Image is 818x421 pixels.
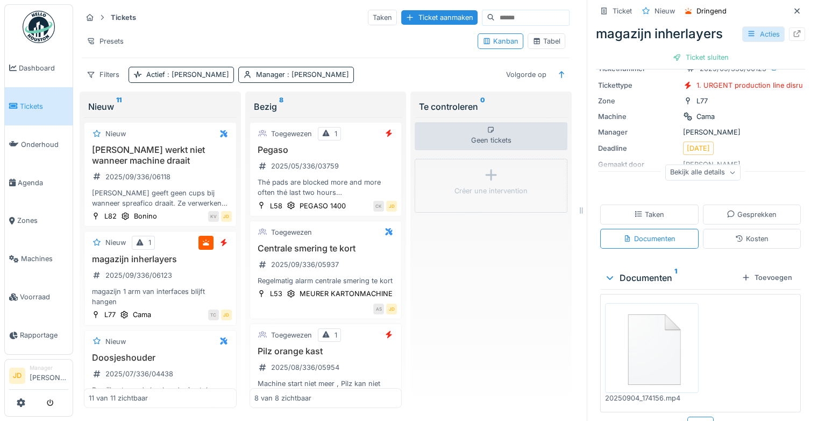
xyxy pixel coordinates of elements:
[5,87,73,125] a: Tickets
[737,270,796,285] div: Toevoegen
[596,24,805,44] div: magazijn inherlayers
[254,177,397,198] div: Thé pads are blocked more and more often thé last two hours Always at thé same position
[82,67,124,82] div: Filters
[105,270,172,280] div: 2025/09/336/06123
[89,393,148,403] div: 11 van 11 zichtbaar
[30,364,68,372] div: Manager
[104,310,116,320] div: L77
[9,364,68,390] a: JD Manager[PERSON_NAME]
[89,145,232,165] h3: [PERSON_NAME] werkt niet wanneer machine draait
[133,310,151,320] div: Cama
[20,101,68,111] span: Tickets
[598,127,803,137] div: [PERSON_NAME]
[605,393,699,403] div: 20250904_174156.mp4
[727,209,777,220] div: Gesprekken
[419,100,563,113] div: Te controleren
[89,385,232,395] div: De zijkant van de boxhouder is stuk
[454,186,528,196] div: Créer une intervention
[270,201,282,211] div: L58
[735,234,769,244] div: Kosten
[696,111,715,122] div: Cama
[270,289,282,299] div: L53
[598,127,679,137] div: Manager
[598,96,679,106] div: Zone
[21,139,68,150] span: Onderhoud
[696,96,708,106] div: L77
[221,211,232,222] div: JD
[106,12,140,23] strong: Tickets
[271,227,312,237] div: Toegewezen
[532,36,560,46] div: Tabel
[105,129,126,139] div: Nieuw
[30,364,68,387] li: [PERSON_NAME]
[5,316,73,354] a: Rapportage
[5,164,73,202] a: Agenda
[279,100,283,113] sup: 8
[105,336,126,347] div: Nieuw
[254,243,397,254] h3: Centrale smering te kort
[254,145,397,155] h3: Pegaso
[254,393,311,403] div: 8 van 8 zichtbaar
[271,362,339,373] div: 2025/08/336/05954
[271,259,339,270] div: 2025/09/336/05937
[598,111,679,122] div: Machine
[148,237,151,248] div: 1
[368,10,397,25] div: Taken
[742,26,785,42] div: Acties
[134,211,157,221] div: Bonino
[386,304,397,314] div: JD
[674,271,677,284] sup: 1
[9,368,25,384] li: JD
[21,254,68,264] span: Machines
[221,310,232,320] div: JD
[335,129,337,139] div: 1
[208,310,219,320] div: TC
[613,6,632,16] div: Ticket
[19,63,68,73] span: Dashboard
[501,67,551,82] div: Volgorde op
[668,50,733,65] div: Ticket sluiten
[17,215,68,226] span: Zones
[285,71,349,79] span: : [PERSON_NAME]
[5,202,73,240] a: Zones
[20,330,68,340] span: Rapportage
[254,276,397,286] div: Regelmatig alarm centrale smering te kort
[82,33,129,49] div: Presets
[105,172,170,182] div: 2025/09/336/06118
[604,271,737,284] div: Documenten
[373,304,384,314] div: AS
[271,161,339,171] div: 2025/05/336/03759
[300,289,393,299] div: MEURER KARTONMACHINE
[655,6,675,16] div: Nieuw
[88,100,232,113] div: Nieuw
[18,178,68,188] span: Agenda
[335,330,337,340] div: 1
[165,71,229,79] span: : [PERSON_NAME]
[146,69,229,80] div: Actief
[254,100,398,113] div: Bezig
[23,11,55,43] img: Badge_color-CXgf-gQk.svg
[116,100,122,113] sup: 11
[373,201,384,212] div: CK
[89,286,232,307] div: magazijn 1 arm van interfaces blijft hangen
[105,369,173,379] div: 2025/07/336/04438
[105,237,126,248] div: Nieuw
[5,278,73,316] a: Voorraad
[89,254,232,264] h3: magazijn inherlayers
[696,6,727,16] div: Dringend
[598,143,679,153] div: Deadline
[386,201,397,212] div: JD
[665,165,741,180] div: Bekijk alle details
[5,49,73,87] a: Dashboard
[271,129,312,139] div: Toegewezen
[20,292,68,302] span: Voorraad
[687,143,710,153] div: [DATE]
[208,211,219,222] div: KV
[608,306,696,390] img: 84750757-fdcc6f00-afbb-11ea-908a-1074b026b06b.png
[89,353,232,363] h3: Doosjeshouder
[5,240,73,278] a: Machines
[256,69,349,80] div: Manager
[623,234,675,244] div: Documenten
[598,80,679,90] div: Tickettype
[254,378,397,399] div: Machine start niet meer , Pilz kan niet meer geresset worden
